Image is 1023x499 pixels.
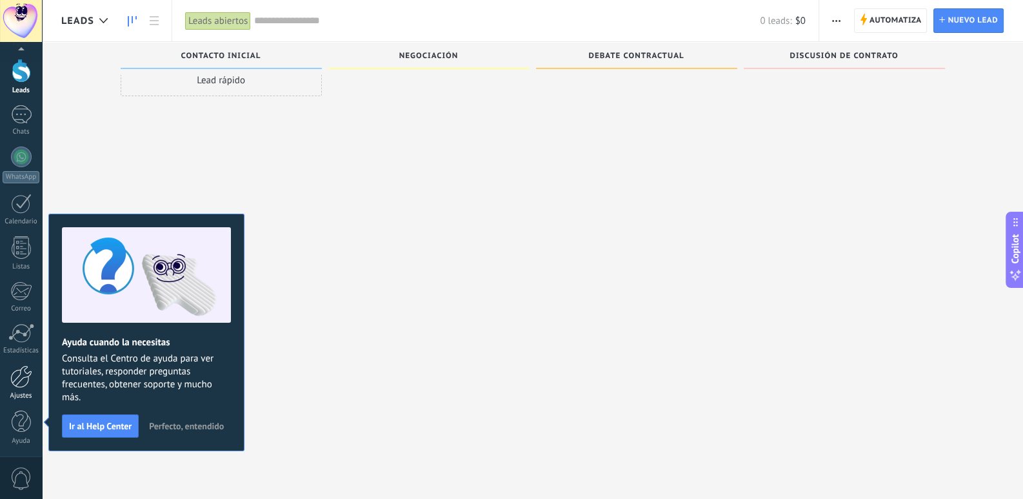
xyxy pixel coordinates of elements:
[3,171,39,183] div: WhatsApp
[790,52,898,61] span: Discusión de contrato
[399,52,459,61] span: Negociación
[3,392,40,400] div: Ajustes
[335,52,523,63] div: Negociación
[143,416,230,436] button: Perfecto, entendido
[121,8,143,34] a: Leads
[62,352,231,404] span: Consulta el Centro de ayuda para ver tutoriales, responder preguntas frecuentes, obtener soporte ...
[760,15,791,27] span: 0 leads:
[3,347,40,355] div: Estadísticas
[143,8,165,34] a: Lista
[62,336,231,349] h2: Ayuda cuando la necesitas
[854,8,928,33] a: Automatiza
[61,15,94,27] span: Leads
[795,15,806,27] span: $0
[3,128,40,136] div: Chats
[588,52,684,61] span: Debate contractual
[827,8,846,33] button: Más
[3,87,40,95] div: Leads
[1009,234,1022,263] span: Copilot
[3,218,40,226] div: Calendario
[69,422,132,431] span: Ir al Help Center
[181,52,261,61] span: Contacto inicial
[750,52,939,63] div: Discusión de contrato
[62,414,139,438] button: Ir al Help Center
[542,52,731,63] div: Debate contractual
[127,52,315,63] div: Contacto inicial
[933,8,1004,33] a: Nuevo lead
[3,263,40,271] div: Listas
[149,422,224,431] span: Perfecto, entendido
[3,305,40,313] div: Correo
[121,64,322,96] div: Lead rápido
[948,9,998,32] span: Nuevo lead
[3,437,40,445] div: Ayuda
[869,9,922,32] span: Automatiza
[185,12,251,30] div: Leads abiertos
